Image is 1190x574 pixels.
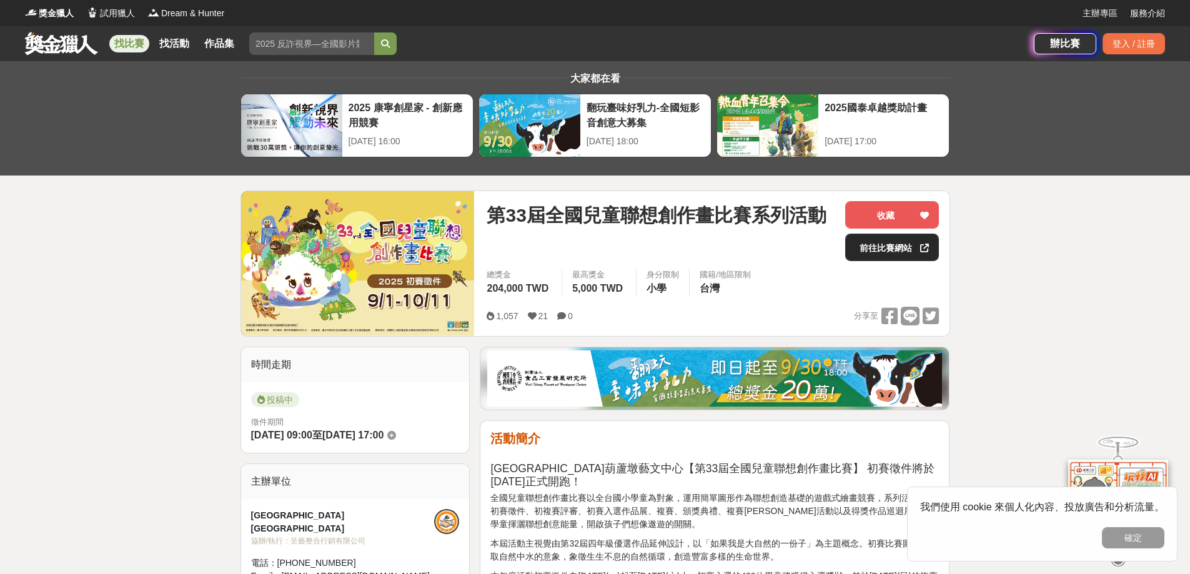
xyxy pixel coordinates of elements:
div: 登入 / 註冊 [1103,33,1165,54]
span: [DATE] 09:00 [251,430,312,440]
img: 1c81a89c-c1b3-4fd6-9c6e-7d29d79abef5.jpg [487,350,942,407]
a: Logo獎金獵人 [25,7,74,20]
a: 找活動 [154,35,194,52]
div: 身分限制 [647,269,679,281]
a: LogoDream & Hunter [147,7,224,20]
button: 確定 [1102,527,1164,548]
input: 2025 反詐視界—全國影片競賽 [249,32,374,55]
span: [DATE] 17:00 [322,430,384,440]
div: [GEOGRAPHIC_DATA][GEOGRAPHIC_DATA] [251,509,435,535]
div: [DATE] 17:00 [825,135,943,148]
div: 時間走期 [241,347,470,382]
a: 翻玩臺味好乳力-全國短影音創意大募集[DATE] 18:00 [478,94,712,157]
div: 主辦單位 [241,464,470,499]
div: [DATE] 16:00 [349,135,467,148]
img: Logo [25,6,37,19]
span: 小學 [647,283,667,294]
span: 21 [538,311,548,321]
a: 主辦專區 [1083,7,1118,20]
a: Logo試用獵人 [86,7,135,20]
span: 徵件期間 [251,417,284,427]
div: 2025 康寧創星家 - 創新應用競賽 [349,101,467,129]
a: 2025 康寧創星家 - 創新應用競賽[DATE] 16:00 [240,94,474,157]
div: 電話： [PHONE_NUMBER] [251,557,435,570]
div: 翻玩臺味好乳力-全國短影音創意大募集 [587,101,705,129]
span: 台灣 [700,283,720,294]
span: 投稿中 [251,392,299,407]
span: 我們使用 cookie 來個人化內容、投放廣告和分析流量。 [920,502,1164,512]
p: 全國兒童聯想創作畫比賽以全台國小學童為對象，運用簡單圖形作為聯想創造基礎的遊戲式繪畫競賽，系列活動包含初賽徵件、初複賽評審、初賽入選作品展、複賽、頒獎典禮、複賽[PERSON_NAME]活動以及... [490,492,939,531]
span: 第33屆全國兒童聯想創作畫比賽系列活動 [487,201,826,229]
a: 找比賽 [109,35,149,52]
span: 1,057 [496,311,518,321]
h3: [GEOGRAPHIC_DATA]葫蘆墩藝文中心【第33屆全國兒童聯想創作畫比賽】 初賽徵件將於[DATE]正式開跑！ [490,449,939,488]
div: [DATE] 18:00 [587,135,705,148]
img: Logo [86,6,99,19]
span: 獎金獵人 [39,7,74,20]
strong: 活動簡介 [490,432,540,445]
img: Cover Image [241,191,475,335]
span: 試用獵人 [100,7,135,20]
button: 收藏 [845,201,939,229]
div: 協辦/執行： 呈藝整合行銷有限公司 [251,535,435,547]
p: 本屆活動主視覺由第32屆四年級優選作品延伸設計，以「如果我是大自然的一份子」為主題概念。初賽比賽圖形則擷取自然中水的意象，象徵生生不息的自然循環，創造豐富多樣的生命世界。 [490,537,939,563]
a: 辦比賽 [1034,33,1096,54]
a: 作品集 [199,35,239,52]
span: 分享至 [854,307,878,325]
div: 2025國泰卓越獎助計畫 [825,101,943,129]
div: 國籍/地區限制 [700,269,751,281]
span: 大家都在看 [567,73,623,84]
a: 服務介紹 [1130,7,1165,20]
a: 前往比賽網站 [845,234,939,261]
span: Dream & Hunter [161,7,224,20]
span: 至 [312,430,322,440]
span: 0 [568,311,573,321]
span: 204,000 TWD [487,283,548,294]
img: d2146d9a-e6f6-4337-9592-8cefde37ba6b.png [1068,455,1168,538]
span: 總獎金 [487,269,552,281]
span: 5,000 TWD [572,283,623,294]
a: 2025國泰卓越獎助計畫[DATE] 17:00 [716,94,950,157]
img: Logo [147,6,160,19]
span: 最高獎金 [572,269,626,281]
